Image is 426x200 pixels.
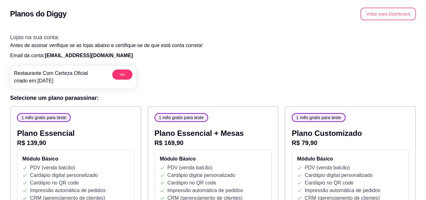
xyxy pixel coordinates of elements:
[360,11,416,16] a: Voltar para Dashboard
[30,172,98,179] p: Cardápio digital personalizado
[167,179,216,187] p: Cardápio no QR code
[22,155,129,163] h4: Módulo Básico
[167,164,213,172] p: PDV (venda balcão)
[30,164,75,172] p: PDV (venda balcão)
[160,155,266,163] h4: Módulo Básico
[167,172,235,179] p: Cardápio digital personalizado
[10,52,416,59] p: Email da conta:
[360,8,416,20] button: Voltar para Dashboard
[10,94,416,102] h3: Selecione um plano para assinar :
[305,179,353,187] p: Cardápio no QR code
[292,138,409,147] p: R$ 79,90
[30,179,79,187] p: Cardápio no QR code
[294,114,343,121] span: 1 mês gratis para teste
[155,138,272,147] p: R$ 169,90
[19,114,69,121] span: 1 mês gratis para teste
[30,187,106,194] p: Impressão automática de pedidos
[292,128,409,138] p: Plano Customizado
[10,42,416,49] p: Antes de assinar verifique se as lojas abaixo e certifique-se de que está conta correta!
[14,77,88,85] p: criado em: [DATE]
[10,66,136,88] a: Restaurante Com Certeza Oficialcriado em:[DATE]Ver
[167,187,243,194] p: Impressão automática de pedidos
[155,128,272,138] p: Plano Essencial + Mesas
[17,128,134,138] p: Plano Essencial
[45,53,133,58] span: [EMAIL_ADDRESS][DOMAIN_NAME]
[305,187,380,194] p: Impressão automática de pedidos
[297,155,404,163] h4: Módulo Básico
[17,138,134,147] p: R$ 139,90
[156,114,206,121] span: 1 mês gratis para teste
[305,164,350,172] p: PDV (venda balcão)
[112,70,132,80] button: Ver
[10,9,67,19] h2: Planos do Diggy
[305,172,372,179] p: Cardápio digital personalizado
[10,33,416,42] h3: Lojas na sua conta:
[14,70,88,77] p: Restaurante Com Certeza Oficial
